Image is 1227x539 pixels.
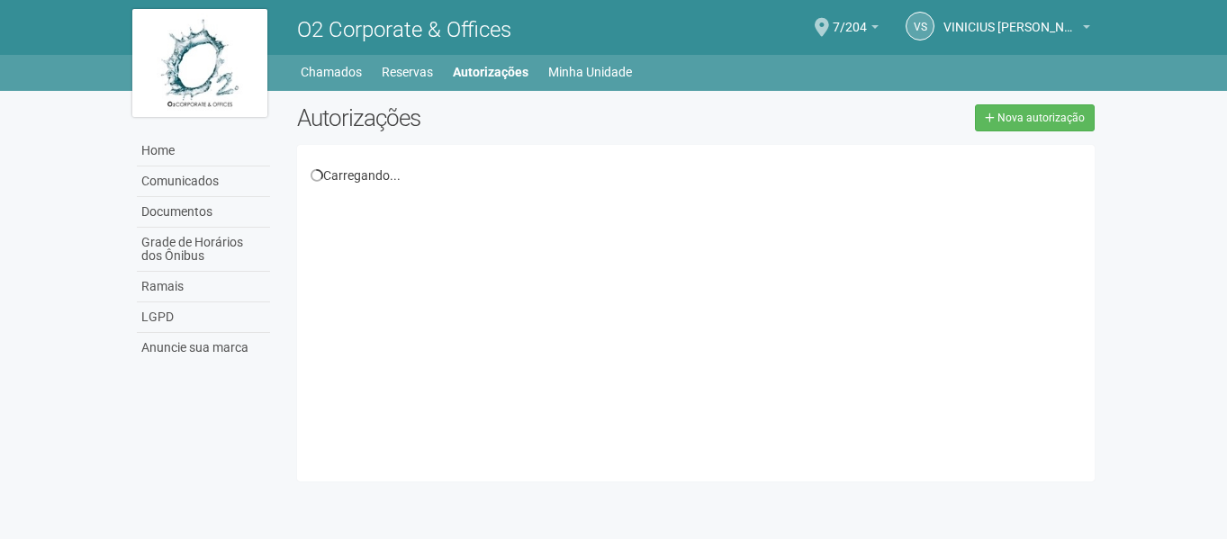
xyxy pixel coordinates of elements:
a: Grade de Horários dos Ônibus [137,228,270,272]
a: VINICIUS [PERSON_NAME] [PERSON_NAME] [943,22,1090,37]
a: Comunicados [137,166,270,197]
a: Autorizações [453,59,528,85]
a: Minha Unidade [548,59,632,85]
a: Ramais [137,272,270,302]
span: O2 Corporate & Offices [297,17,511,42]
a: Reservas [382,59,433,85]
span: Nova autorização [997,112,1085,124]
a: Nova autorização [975,104,1095,131]
span: VINICIUS SANTOS DA ROCHA CORREA [943,3,1078,34]
span: 7/204 [833,3,867,34]
a: VS [906,12,934,40]
a: Chamados [301,59,362,85]
a: Anuncie sua marca [137,333,270,363]
img: logo.jpg [132,9,267,117]
a: 7/204 [833,22,879,37]
a: LGPD [137,302,270,333]
a: Home [137,136,270,166]
h2: Autorizações [297,104,682,131]
div: Carregando... [311,167,1082,184]
a: Documentos [137,197,270,228]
